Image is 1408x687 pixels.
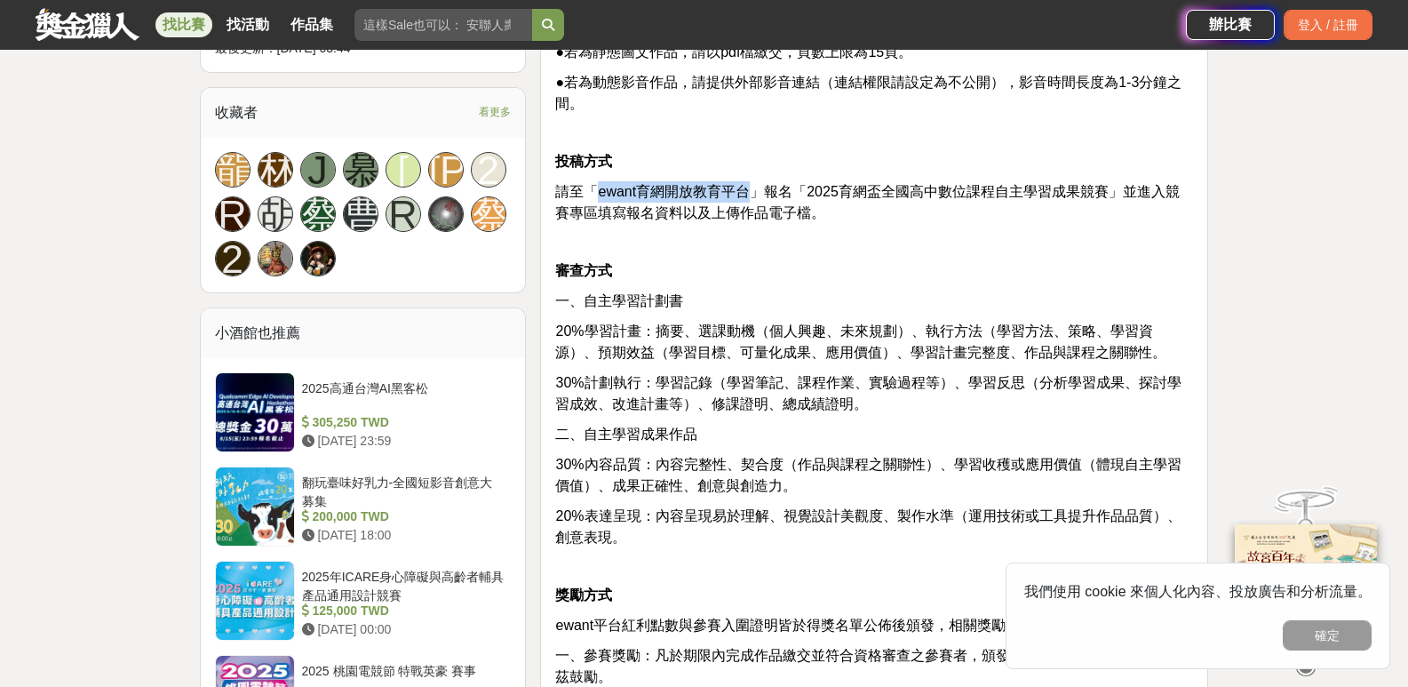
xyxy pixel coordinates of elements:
span: ewant平台紅利點數與參賽入圍證明皆於得獎名單公佈後頒發，相關獎勵如下： [555,618,1048,633]
span: 30%計劃執行：學習記錄（學習筆記、課程作業、實驗過程等）、學習反思（分析學習成果、探討學習成效、改進計畫等）、修課證明、總成績證明。 [555,375,1181,411]
div: 登入 / 註冊 [1284,10,1372,40]
img: Avatar [259,242,292,276]
img: Avatar [429,197,463,231]
a: [PERSON_NAME] [428,152,464,188]
a: [ [386,152,421,188]
span: ●若為靜態圖文作品，請以pdf檔繳交，頁數上限為15頁。 [555,44,912,60]
a: 作品集 [283,12,340,37]
span: 請至「ewant育網開放教育平台」報名「2025育網盃全國高中數位課程自主學習成果競賽」並進入競賽專區填寫報名資料以及上傳作品電子檔。 [555,184,1179,220]
a: 慕 [343,152,378,188]
a: 蔡 [300,196,336,232]
span: 二、自主學習成果作品 [555,427,697,442]
span: 20%表達呈現：內容呈現易於理解、視覺設計美觀度、製作水準（運用技術或工具提升作品品質）、創意表現。 [555,508,1181,545]
a: 翻玩臺味好乳力-全國短影音創意大募集 200,000 TWD [DATE] 18:00 [215,467,512,547]
span: 20%學習計畫：摘要、選課動機（個人興趣、未來規劃）、執行方法（學習方法、策略、學習資源）、預期效益（學習目標、可量化成果、應用價值）、學習計畫完整度、作品與課程之關聯性。 [555,324,1166,360]
a: 蔡 [471,196,506,232]
div: [DATE] 18:00 [302,526,505,545]
div: [DATE] 00:00 [302,620,505,639]
img: 968ab78a-c8e5-4181-8f9d-94c24feca916.png [1235,524,1377,643]
button: 確定 [1283,620,1372,651]
div: 2025高通台灣AI黑客松 [302,379,505,413]
strong: 審查方式 [555,263,612,278]
span: 看更多 [479,102,511,122]
span: 一、自主學習計劃書 [555,293,683,308]
a: 辦比賽 [1186,10,1275,40]
img: Avatar [301,242,335,276]
span: 30%內容品質：內容完整性、契合度（作品與課程之關聯性）、學習收穫或應用價值（體現自主學習價值）、成果正確性、創意與創造力。 [555,457,1181,493]
div: [DATE] 23:59 [302,432,505,451]
a: Avatar [428,196,464,232]
span: 收藏者 [215,105,258,120]
div: 小酒館也推薦 [201,308,526,358]
a: 龍 [215,152,251,188]
input: 這樣Sale也可以： 安聯人壽創意銷售法募集 [354,9,532,41]
a: R [215,196,251,232]
a: R [386,196,421,232]
div: 200,000 TWD [302,507,505,526]
span: 我們使用 cookie 來個人化內容、投放廣告和分析流量。 [1024,584,1372,599]
div: 翻玩臺味好乳力-全國短影音創意大募集 [302,474,505,507]
a: 2025年ICARE身心障礙與高齡者輔具產品通用設計競賽 125,000 TWD [DATE] 00:00 [215,561,512,641]
div: 305,250 TWD [302,413,505,432]
span: 一、參賽獎勵：凡於期限內完成作品繳交並符合資格審查之參賽者，頒發ewant平台紅利點數200點以茲鼓勵。 [555,648,1185,684]
a: 2 [471,152,506,188]
div: 125,000 TWD [302,602,505,620]
a: 胡 [258,196,293,232]
a: J [300,152,336,188]
a: 找比賽 [155,12,212,37]
a: Avatar [258,241,293,276]
span: ●若為動態影音作品，請提供外部影音連結（連結權限請設定為不公開），影音時間長度為1-3分鐘之間。 [555,75,1181,111]
a: 找活動 [219,12,276,37]
a: Avatar [300,241,336,276]
div: 2025年ICARE身心障礙與高齡者輔具產品通用設計競賽 [302,568,505,602]
a: 2 [215,241,251,276]
strong: 投稿方式 [555,154,612,169]
a: 2025高通台灣AI黑客松 305,250 TWD [DATE] 23:59 [215,372,512,452]
a: 曹 [343,196,378,232]
a: 林 [258,152,293,188]
strong: 獎勵方式 [555,587,612,603]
